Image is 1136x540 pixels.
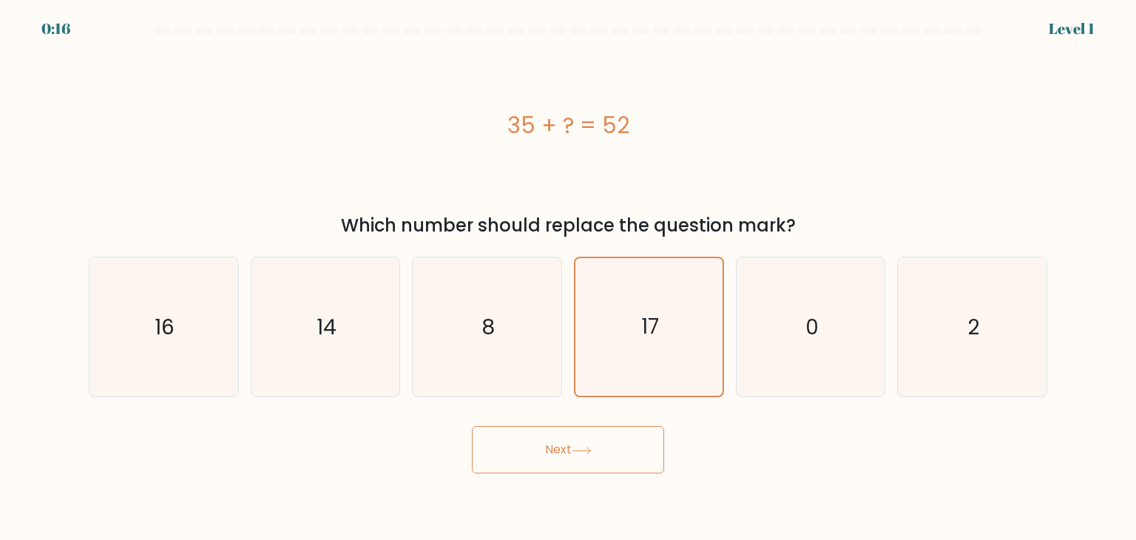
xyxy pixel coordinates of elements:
div: 35 + ? = 52 [89,109,1047,142]
text: 0 [805,312,819,342]
div: 0:16 [41,18,70,40]
button: Next [472,426,664,473]
text: 14 [317,312,337,342]
text: 2 [967,312,979,342]
text: 16 [155,312,175,342]
text: 17 [641,313,659,342]
div: Which number should replace the question mark? [98,212,1038,239]
div: Level 1 [1049,18,1095,40]
text: 8 [482,312,496,342]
